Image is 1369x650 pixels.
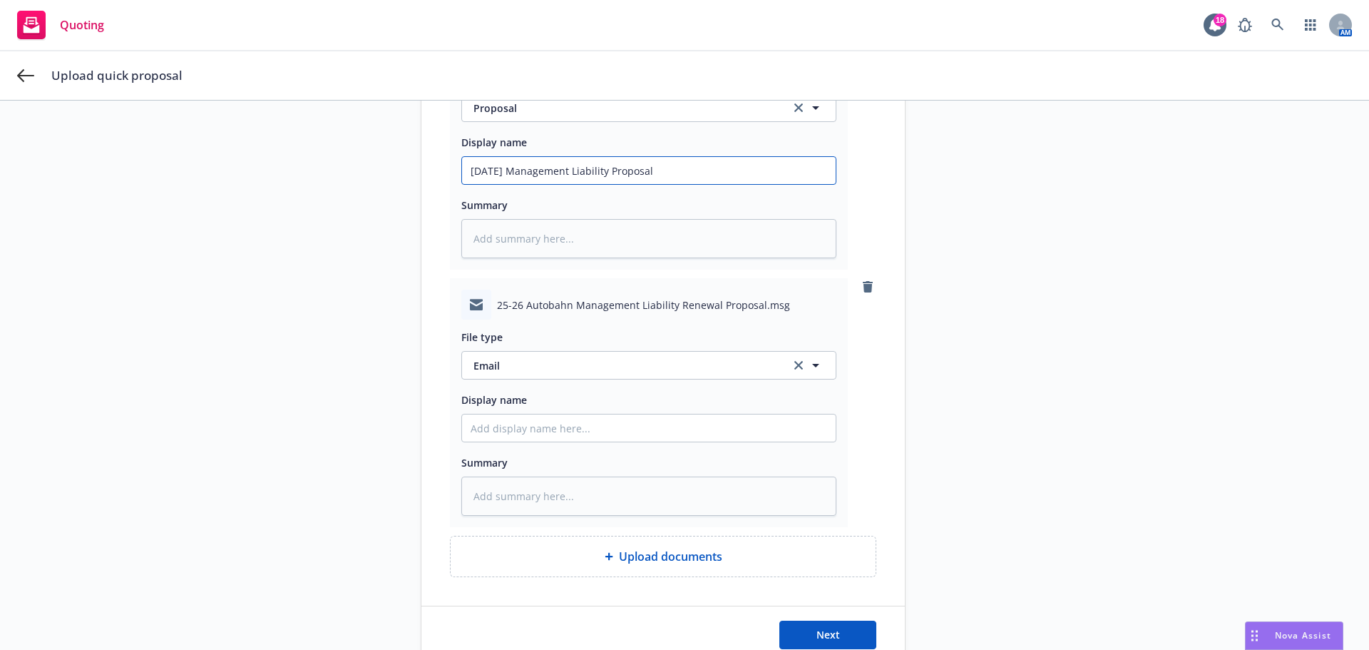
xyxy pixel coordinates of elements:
a: Switch app [1296,11,1325,39]
span: Email [473,358,774,373]
span: Display name [461,393,527,407]
button: Emailclear selection [461,351,836,380]
span: Quoting [60,19,104,31]
div: Upload documents [450,536,876,577]
a: Report a Bug [1231,11,1259,39]
span: Summary [461,456,508,469]
span: Display name [461,136,527,149]
button: Next [779,621,876,649]
span: Next [816,628,840,641]
button: Nova Assist [1245,621,1343,650]
div: Drag to move [1246,622,1263,649]
span: Summary [461,198,508,212]
a: remove [859,278,876,295]
span: File type [461,330,503,344]
span: Upload quick proposal [51,67,183,84]
a: clear selection [790,357,807,374]
div: 18 [1214,14,1226,26]
a: clear selection [790,99,807,116]
input: Add display name here... [462,157,836,184]
span: Upload documents [619,548,722,565]
a: Quoting [11,5,110,45]
a: Search [1263,11,1292,39]
span: 25-26 Autobahn Management Liability Renewal Proposal.msg [497,298,790,313]
input: Add display name here... [462,415,836,442]
button: Proposalclear selection [461,93,836,122]
span: Proposal [473,101,774,116]
span: Nova Assist [1275,629,1331,641]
